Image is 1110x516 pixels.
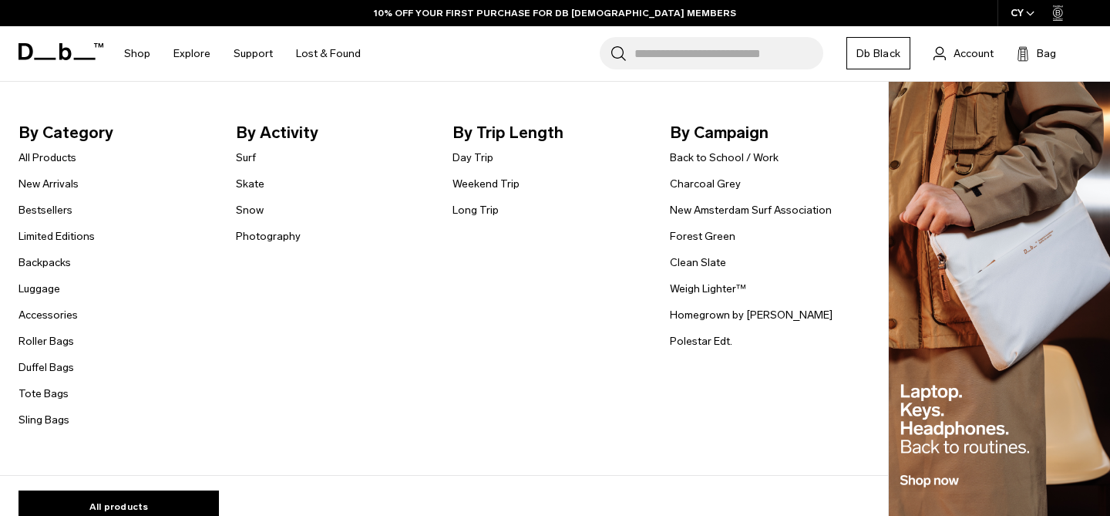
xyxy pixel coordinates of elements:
a: Day Trip [452,150,493,166]
a: Polestar Edt. [670,333,732,349]
span: By Category [18,120,211,145]
a: Surf [236,150,256,166]
a: Skate [236,176,264,192]
a: Weigh Lighter™ [670,281,746,297]
a: All Products [18,150,76,166]
a: Forest Green [670,228,735,245]
a: Shop [124,26,150,81]
a: Limited Editions [18,228,95,245]
a: Clean Slate [670,255,726,271]
a: New Amsterdam Surf Association [670,202,832,218]
nav: Main Navigation [113,26,372,81]
a: 10% OFF YOUR FIRST PURCHASE FOR DB [DEMOGRAPHIC_DATA] MEMBERS [374,6,736,20]
a: Explore [173,26,210,81]
a: Accessories [18,307,78,323]
a: Photography [236,228,301,245]
a: Back to School / Work [670,150,779,166]
a: Support [234,26,273,81]
a: Long Trip [452,202,499,218]
span: By Trip Length [452,120,645,145]
a: Bestsellers [18,202,72,218]
span: By Activity [236,120,429,145]
a: Tote Bags [18,386,69,402]
span: Bag [1037,46,1056,62]
a: Homegrown by [PERSON_NAME] [670,307,832,323]
a: Snow [236,202,264,218]
a: Account [933,44,994,62]
a: Db Black [846,37,910,69]
a: Lost & Found [296,26,361,81]
a: New Arrivals [18,176,79,192]
a: Charcoal Grey [670,176,741,192]
a: Roller Bags [18,333,74,349]
button: Bag [1017,44,1056,62]
a: Luggage [18,281,60,297]
span: By Campaign [670,120,863,145]
a: Duffel Bags [18,359,74,376]
span: Account [954,46,994,62]
a: Backpacks [18,255,71,271]
a: Weekend Trip [452,176,520,192]
a: Sling Bags [18,412,69,428]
